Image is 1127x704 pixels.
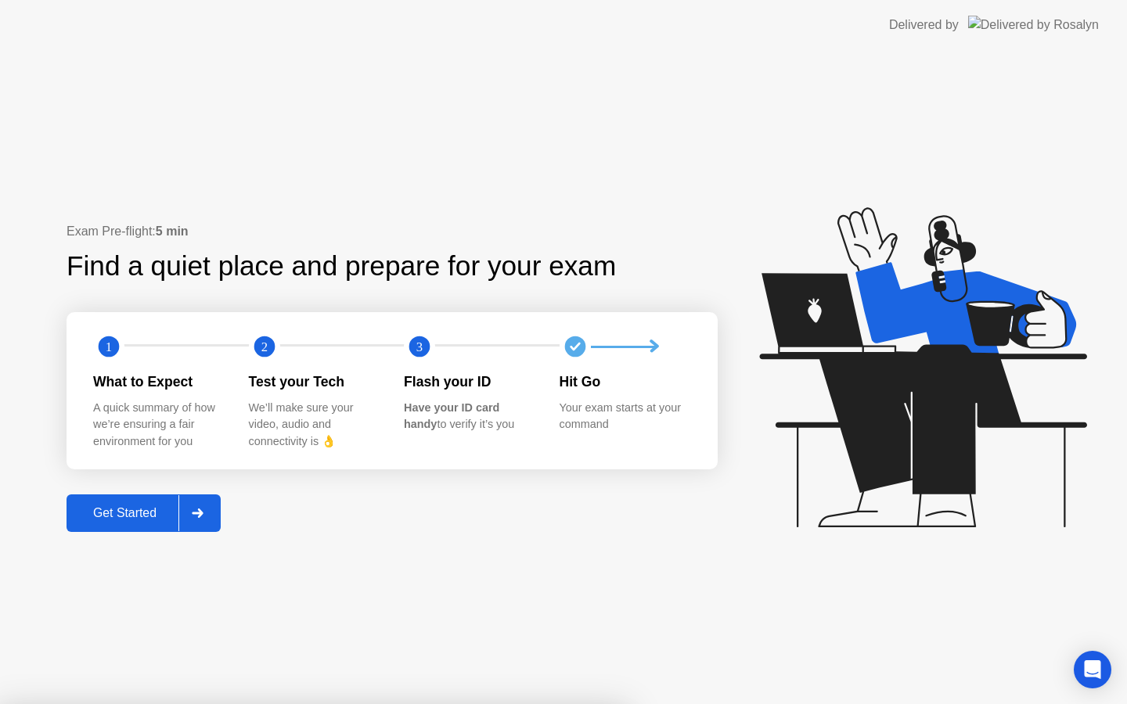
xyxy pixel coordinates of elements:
[106,339,112,354] text: 1
[560,372,690,392] div: Hit Go
[156,224,189,238] b: 5 min
[968,16,1099,34] img: Delivered by Rosalyn
[560,400,690,433] div: Your exam starts at your command
[67,222,718,241] div: Exam Pre-flight:
[71,506,178,520] div: Get Started
[249,372,380,392] div: Test your Tech
[261,339,267,354] text: 2
[404,400,535,433] div: to verify it’s you
[93,400,224,451] div: A quick summary of how we’re ensuring a fair environment for you
[889,16,959,34] div: Delivered by
[416,339,423,354] text: 3
[404,401,499,431] b: Have your ID card handy
[404,372,535,392] div: Flash your ID
[249,400,380,451] div: We’ll make sure your video, audio and connectivity is 👌
[67,246,618,287] div: Find a quiet place and prepare for your exam
[93,372,224,392] div: What to Expect
[1074,651,1111,688] div: Open Intercom Messenger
